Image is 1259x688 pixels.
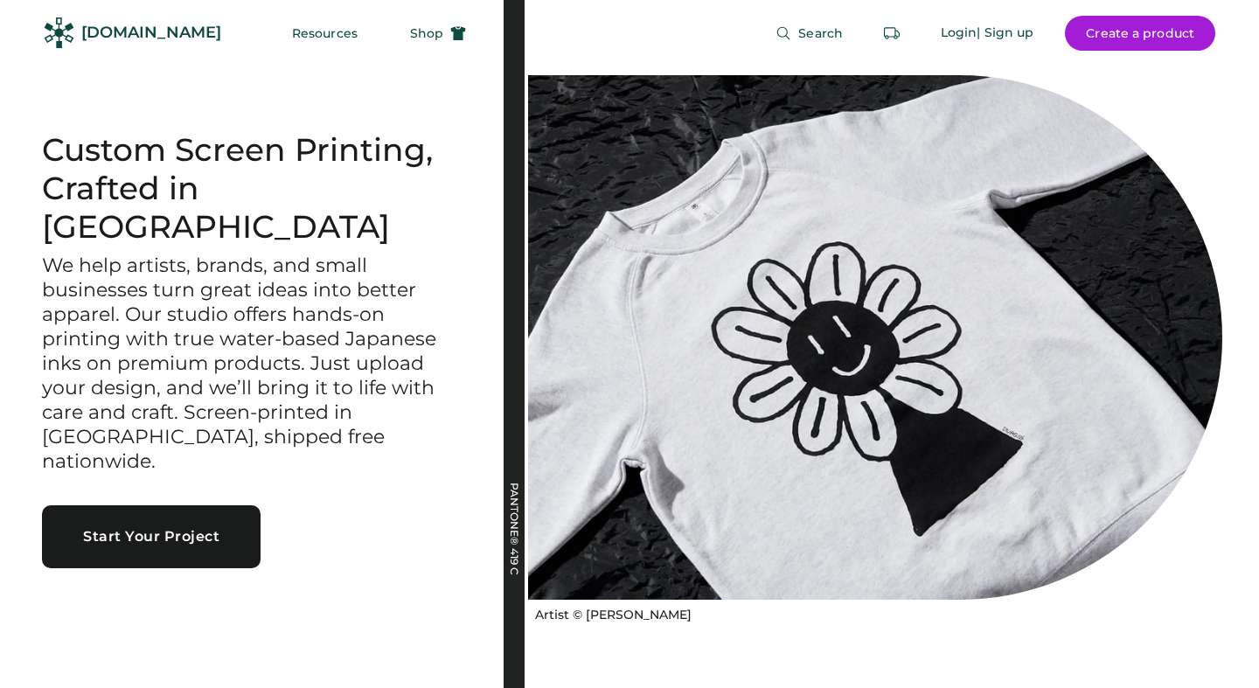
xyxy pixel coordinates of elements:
div: [DOMAIN_NAME] [81,22,221,44]
span: Shop [410,27,443,39]
span: Search [798,27,843,39]
h1: Custom Screen Printing, Crafted in [GEOGRAPHIC_DATA] [42,131,462,247]
button: Create a product [1065,16,1215,51]
img: Rendered Logo - Screens [44,17,74,48]
h3: We help artists, brands, and small businesses turn great ideas into better apparel. Our studio of... [42,254,462,473]
div: Artist © [PERSON_NAME] [535,607,692,624]
div: | Sign up [977,24,1033,42]
button: Search [755,16,864,51]
button: Resources [271,16,379,51]
button: Shop [389,16,487,51]
button: Retrieve an order [874,16,909,51]
div: Login [941,24,977,42]
div: PANTONE® 419 C [509,483,519,657]
a: Artist © [PERSON_NAME] [528,600,692,624]
button: Start Your Project [42,505,261,568]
